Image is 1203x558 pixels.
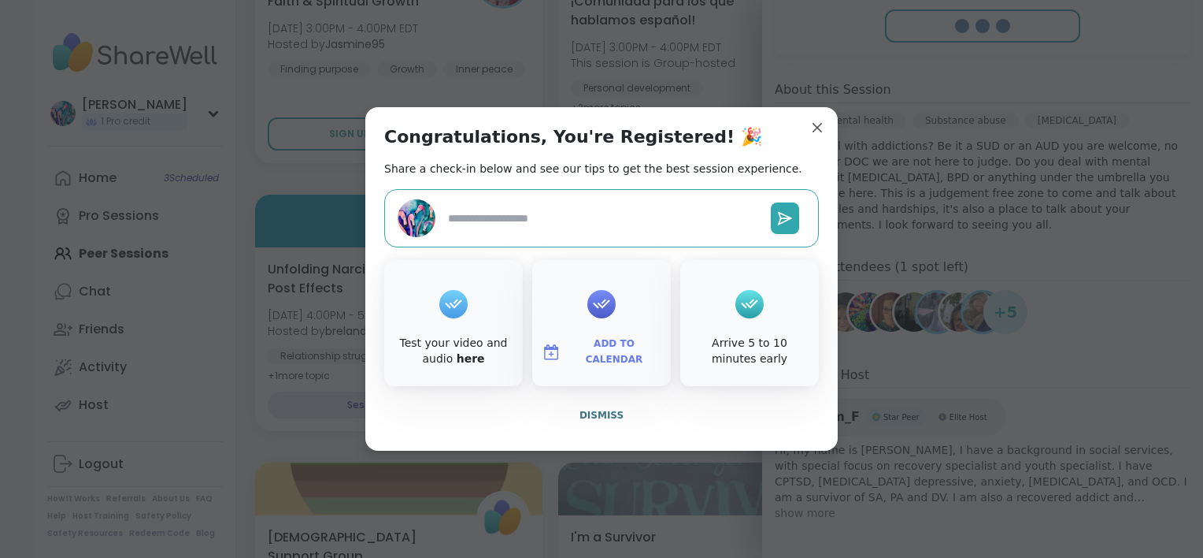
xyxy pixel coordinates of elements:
div: Test your video and audio [387,336,520,366]
button: Add to Calendar [535,336,668,369]
span: Add to Calendar [567,337,661,367]
img: ShareWell Logomark [542,343,561,362]
button: Dismiss [384,399,819,432]
div: Arrive 5 to 10 minutes early [683,336,816,366]
h1: Congratulations, You're Registered! 🎉 [384,126,762,148]
img: hollyjanicki [398,199,435,237]
span: Dismiss [579,410,624,421]
a: here [457,352,485,365]
h2: Share a check-in below and see our tips to get the best session experience. [384,161,802,177]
